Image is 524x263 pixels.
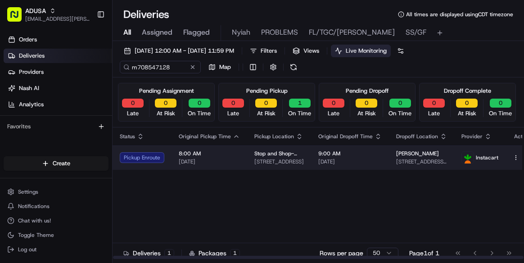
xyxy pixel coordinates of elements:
span: Nash AI [19,84,39,92]
span: Knowledge Base [18,131,69,140]
div: We're available if you need us! [31,95,114,102]
span: Filters [261,47,277,55]
button: [DATE] 12:00 AM - [DATE] 11:59 PM [120,45,238,57]
span: Stop and Shop-2553 [254,150,304,157]
a: Orders [4,32,112,47]
span: Pickup Location [254,133,294,140]
span: FL/TGC/[PERSON_NAME] [309,27,395,38]
span: On Time [188,109,211,118]
span: Pylon [90,153,109,159]
span: Dropoff Location [396,133,438,140]
button: 0 [122,99,144,108]
div: Favorites [4,119,108,134]
div: Pending Pickup0Late0At Risk1On Time [218,83,315,122]
div: Packages [189,249,240,258]
span: Instacart [476,154,498,161]
button: Log out [4,243,108,256]
button: 1 [289,99,311,108]
span: All [123,27,131,38]
span: [DATE] [179,158,240,165]
img: 1736555255976-a54dd68f-1ca7-489b-9aae-adbdc363a1c4 [9,86,25,102]
a: 📗Knowledge Base [5,127,72,143]
button: Create [4,156,108,171]
div: 💻 [76,131,83,139]
button: Chat with us! [4,214,108,227]
span: At Risk [257,109,276,118]
div: Deliveries [123,249,174,258]
p: Rows per page [320,249,363,258]
span: On Time [388,109,411,118]
p: Welcome 👋 [9,36,164,50]
div: Start new chat [31,86,148,95]
img: Nash [9,9,27,27]
button: 0 [155,99,176,108]
button: Settings [4,186,108,198]
button: ADUSA[EMAIL_ADDRESS][PERSON_NAME][DOMAIN_NAME] [4,4,93,25]
button: 0 [222,99,244,108]
span: [PERSON_NAME] [396,150,439,157]
span: Assigned [142,27,172,38]
span: [STREET_ADDRESS] [254,158,304,165]
button: Toggle Theme [4,229,108,241]
span: PROBLEMS [261,27,298,38]
span: [DATE] [318,158,382,165]
span: On Time [489,109,512,118]
span: Provider [461,133,483,140]
span: Providers [19,68,44,76]
button: 0 [323,99,344,108]
div: 📗 [9,131,16,139]
span: API Documentation [85,131,145,140]
span: On Time [288,109,311,118]
span: Settings [18,188,38,195]
button: Live Monitoring [331,45,391,57]
span: [DATE] 12:00 AM - [DATE] 11:59 PM [135,47,234,55]
div: Page 1 of 1 [409,249,439,258]
button: 0 [189,99,210,108]
span: Toggle Theme [18,231,54,239]
button: Map [204,61,235,73]
span: Late [227,109,239,118]
a: Analytics [4,97,112,112]
button: Notifications [4,200,108,213]
span: Late [328,109,339,118]
input: Clear [23,58,149,68]
a: 💻API Documentation [72,127,148,143]
span: At Risk [357,109,376,118]
span: [STREET_ADDRESS][PERSON_NAME] [396,158,447,165]
button: 0 [255,99,277,108]
span: Chat with us! [18,217,51,224]
button: [EMAIL_ADDRESS][PERSON_NAME][DOMAIN_NAME] [25,15,90,23]
div: Pending Assignment0Late0At Risk0On Time [118,83,215,122]
button: Views [289,45,323,57]
span: Orders [19,36,37,44]
span: At Risk [458,109,476,118]
span: SS/GF [406,27,426,38]
span: Original Dropoff Time [318,133,373,140]
button: 0 [389,99,411,108]
a: Providers [4,65,112,79]
button: 0 [356,99,377,108]
div: Dropoff Complete [444,87,491,95]
span: Log out [18,246,36,253]
span: Original Pickup Time [179,133,231,140]
button: Filters [246,45,281,57]
div: 1 [230,249,240,257]
div: Pending Pickup [246,87,288,95]
span: Live Monitoring [346,47,387,55]
span: At Risk [157,109,175,118]
button: Start new chat [153,89,164,100]
a: Nash AI [4,81,112,95]
span: Late [428,109,440,118]
a: Powered byPylon [63,152,109,159]
input: Type to search [120,61,201,73]
span: Map [219,63,231,71]
h1: Deliveries [123,7,169,22]
button: 0 [490,99,511,108]
button: ADUSA [25,6,46,15]
div: 1 [164,249,174,257]
span: All times are displayed using CDT timezone [406,11,513,18]
a: Deliveries [4,49,112,63]
div: Pending Assignment [139,87,194,95]
img: profile_instacart_ahold_partner.png [462,152,474,163]
span: Create [53,159,70,168]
